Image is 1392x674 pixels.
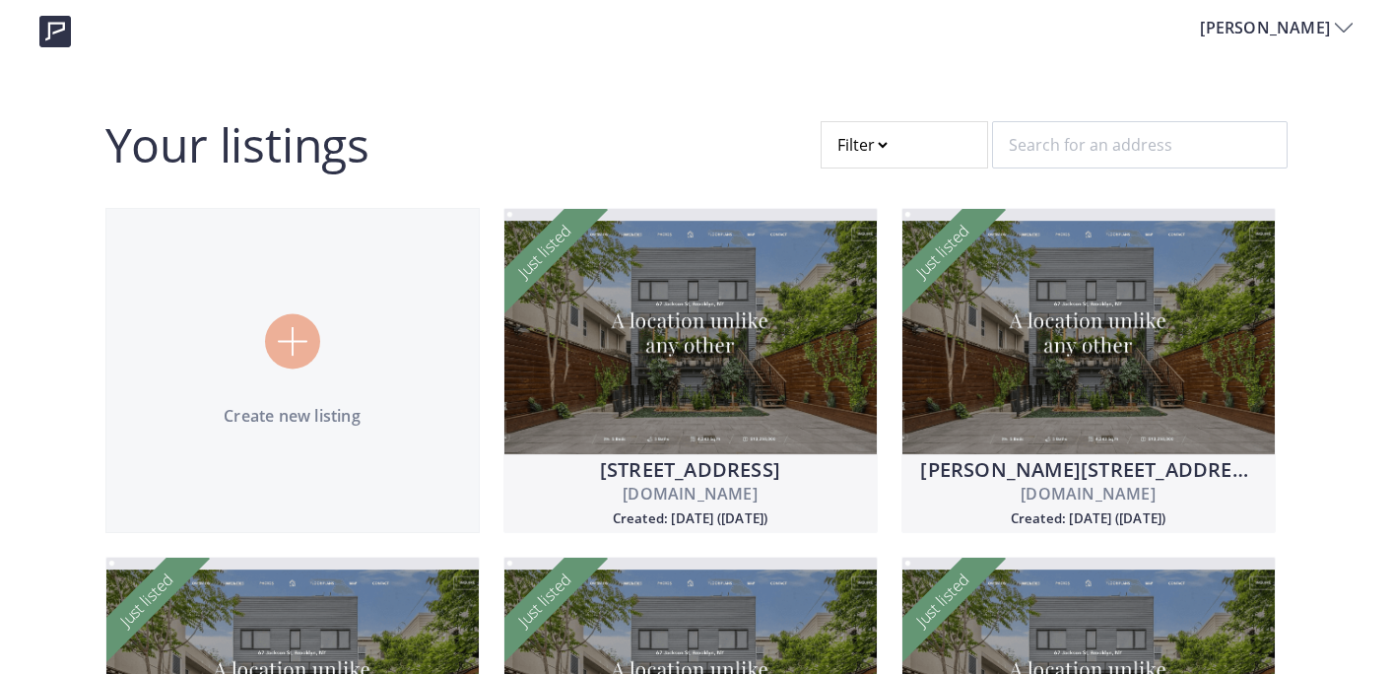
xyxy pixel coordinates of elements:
[105,208,480,533] a: Create new listing
[39,16,71,47] img: logo
[1200,16,1335,39] span: [PERSON_NAME]
[106,404,479,428] p: Create new listing
[105,121,369,168] h2: Your listings
[992,121,1288,168] input: Search for an address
